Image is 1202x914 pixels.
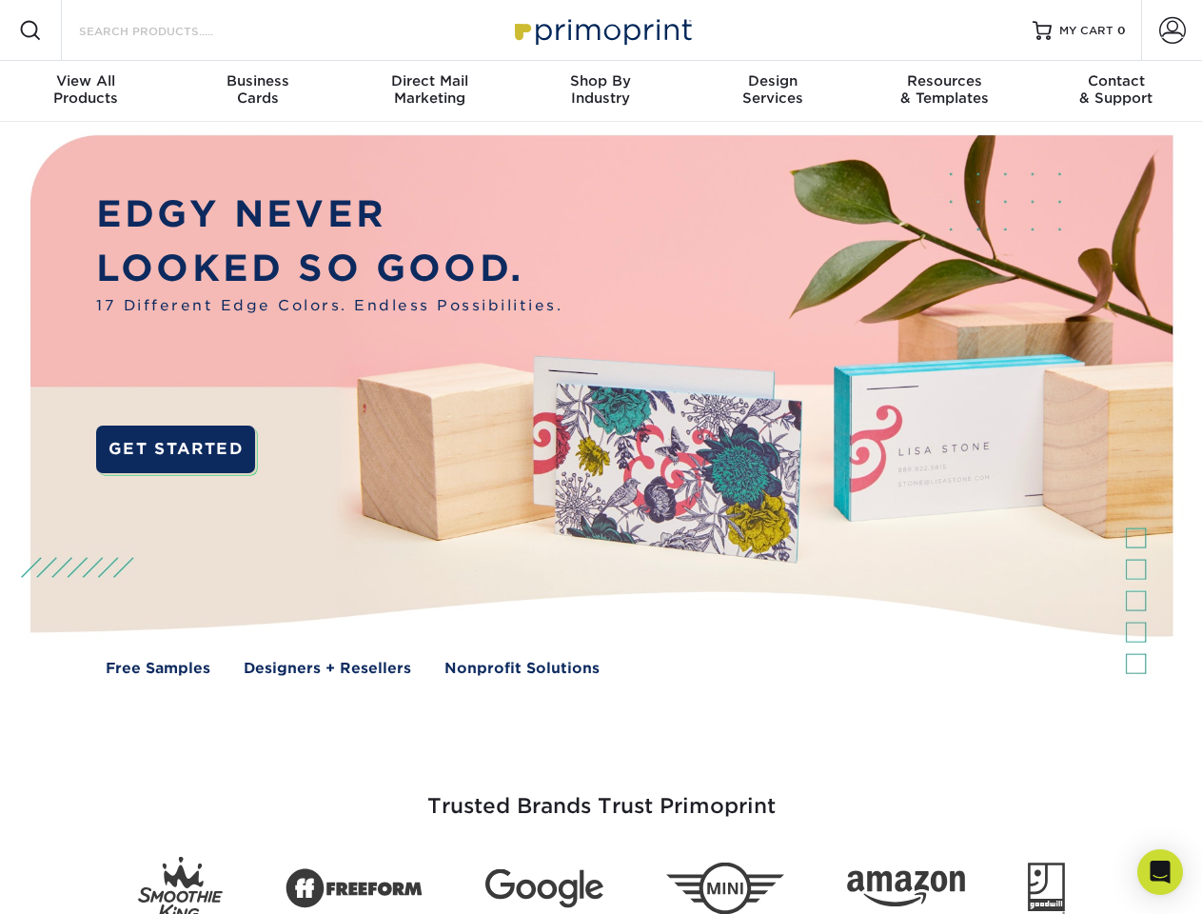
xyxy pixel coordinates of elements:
a: Shop ByIndustry [515,61,686,122]
a: Direct MailMarketing [344,61,515,122]
img: Amazon [847,871,965,907]
div: Cards [171,72,343,107]
div: Marketing [344,72,515,107]
p: LOOKED SO GOOD. [96,242,562,296]
a: Contact& Support [1031,61,1202,122]
span: Shop By [515,72,686,89]
span: 0 [1117,24,1126,37]
iframe: Google Customer Reviews [5,856,162,907]
div: Industry [515,72,686,107]
a: Resources& Templates [858,61,1030,122]
img: Google [485,869,603,908]
a: GET STARTED [96,426,255,473]
span: Design [687,72,858,89]
a: DesignServices [687,61,858,122]
a: Nonprofit Solutions [444,658,600,680]
img: Primoprint [506,10,697,50]
div: Services [687,72,858,107]
h3: Trusted Brands Trust Primoprint [45,748,1158,842]
span: Contact [1031,72,1202,89]
a: BusinessCards [171,61,343,122]
span: Business [171,72,343,89]
span: Direct Mail [344,72,515,89]
span: Resources [858,72,1030,89]
p: EDGY NEVER [96,188,562,242]
span: MY CART [1059,23,1113,39]
input: SEARCH PRODUCTS..... [77,19,263,42]
span: 17 Different Edge Colors. Endless Possibilities. [96,295,562,317]
a: Designers + Resellers [244,658,411,680]
img: Goodwill [1028,863,1065,914]
div: & Support [1031,72,1202,107]
div: Open Intercom Messenger [1137,849,1183,895]
div: & Templates [858,72,1030,107]
a: Free Samples [106,658,210,680]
